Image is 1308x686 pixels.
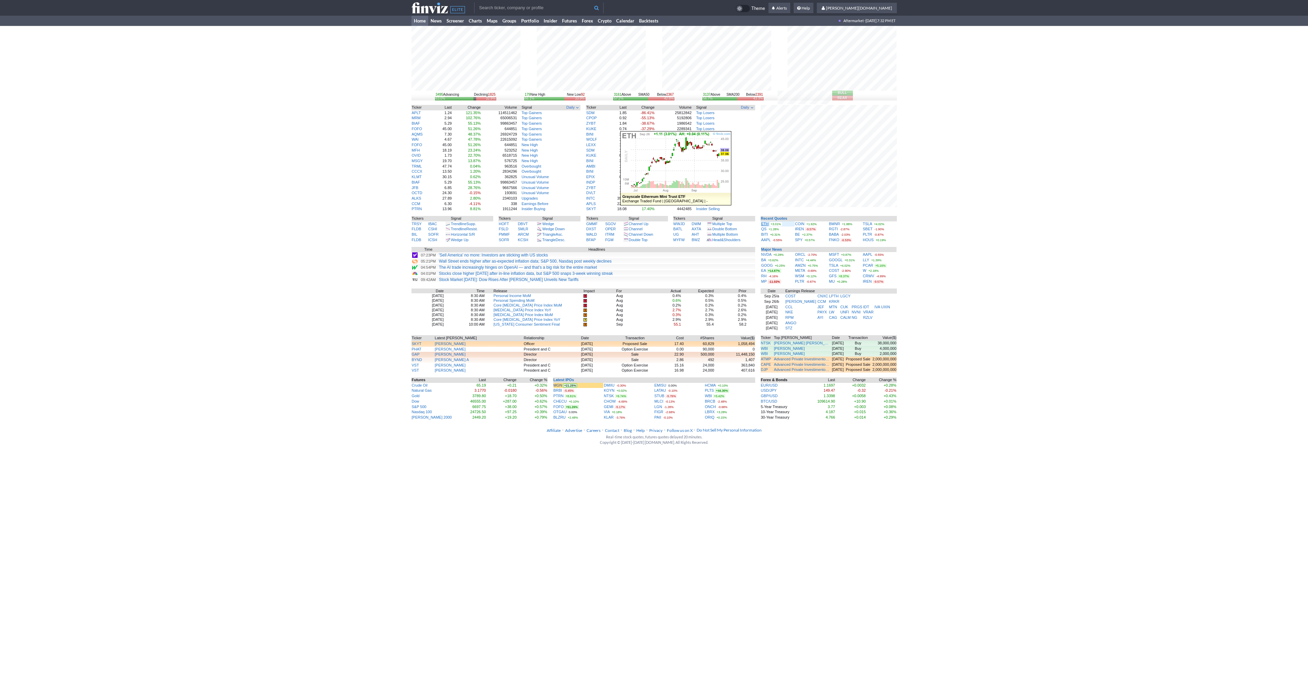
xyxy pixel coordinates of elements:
a: CHOW [604,399,616,403]
a: OPER [605,227,616,231]
a: LBRX [705,410,715,414]
a: CAPE [761,362,771,367]
a: FNKO [829,238,840,242]
input: Search ticker, company or profile [474,2,604,13]
span: [PERSON_NAME][DOMAIN_NAME] [826,5,892,11]
a: IBAC [428,222,437,226]
a: RGTI [829,227,838,231]
a: Gold [412,394,420,398]
a: [DATE] [766,315,778,319]
a: [DATE] [766,326,778,330]
a: BIL [412,232,418,236]
span: Daily [566,105,575,110]
a: ZYBT [586,121,596,125]
a: WOLF [586,137,597,141]
a: CAG [829,315,837,319]
a: Insider Buying [521,207,545,211]
a: STUB [654,394,664,398]
a: FIGR [654,410,663,414]
a: [PERSON_NAME] 2000 [412,415,452,419]
a: Unusual Volume [521,186,549,190]
a: BRBI [554,388,562,392]
a: Groups [500,16,519,26]
a: LW [829,310,835,314]
a: WBI [761,346,768,350]
a: ORIQ [705,415,714,419]
a: WBI [705,394,712,398]
a: DMIIU [604,383,614,387]
a: ZYBT [586,186,596,190]
a: SDM [586,148,594,152]
a: BWZ [691,238,700,242]
a: AMZN [795,263,806,267]
a: [DATE] [766,321,778,325]
a: Latest IPOs [554,378,574,382]
a: TrendlineResist. [451,227,478,231]
a: Forex [579,16,595,26]
span: Daily [741,105,749,110]
a: COST [829,268,839,272]
a: STZ [785,326,792,330]
a: RPM [785,315,793,319]
a: New High [521,143,538,147]
a: NKE [785,310,793,314]
a: NVDA [761,252,772,256]
a: BATL [673,227,683,231]
a: Stocks close higher [DATE] after in-line inflation data, but S&P 500 snaps 3-week winning streak [439,271,613,276]
a: CPOP [586,116,597,120]
a: PCAR [863,263,873,267]
a: OCTD [412,191,422,195]
a: DWM [691,222,701,226]
a: GOOG [761,263,773,267]
a: USD/JPY [761,388,777,392]
a: [MEDICAL_DATA] Price Index MoM [494,313,553,317]
a: KUKE [586,153,596,157]
a: Head&Shoulders [712,238,741,242]
a: TSLA [863,222,872,226]
a: Advanced Private Investimentos Inova Simples (I.S.) [774,362,830,368]
a: [DATE] [766,305,778,309]
a: FOFO [554,405,564,409]
a: GEMI [604,405,613,409]
a: Overbought [521,164,541,168]
a: Wedge [542,222,554,226]
a: Downgrades [696,202,717,206]
a: Horizontal S/R [451,232,475,236]
a: Maps [484,16,500,26]
a: RZLV [863,315,872,319]
a: SKYT [412,342,422,346]
a: KLMT [412,175,422,179]
a: MTN [829,305,837,309]
a: JFB [412,186,419,190]
a: 'Sell America' no more: Investors are sticking with US stocks [439,253,548,258]
a: Sep 26/b [764,299,779,303]
a: BMNR [829,222,840,226]
a: BINI [586,132,593,136]
a: FGM [605,238,613,242]
a: Crypto [595,16,614,26]
a: SGOV [605,222,616,226]
a: RH [761,274,767,278]
a: COST [785,294,796,298]
a: VIA [604,410,610,414]
span: Trendline [451,227,466,231]
a: PAII [654,415,661,419]
a: IREN [795,227,804,231]
a: MGN [554,383,562,387]
a: Affiliate [547,427,561,433]
a: SBET [863,227,873,231]
a: BITI [761,232,768,236]
a: Top Losers [696,111,715,115]
a: QS [761,227,767,231]
a: Advanced Private Investimentos Inova Simples (I.S.) [774,357,830,362]
a: New High [521,148,538,152]
a: Personal Spending MoM [494,298,534,302]
a: Futures [560,16,579,26]
a: [PERSON_NAME] [774,351,805,357]
a: Theme [736,5,765,12]
a: Double Top [629,238,648,242]
a: BTC/USD [761,399,777,403]
a: CCM [412,202,420,206]
a: Natural Gas [412,388,432,392]
a: SMLR [518,227,528,231]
